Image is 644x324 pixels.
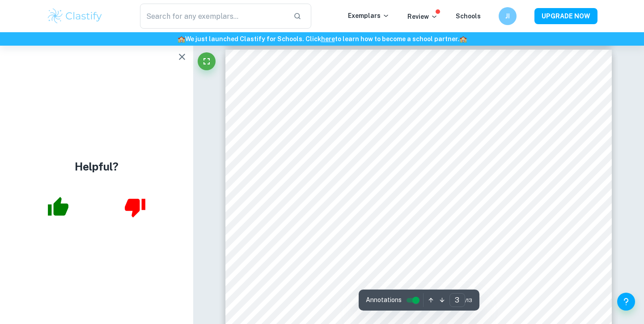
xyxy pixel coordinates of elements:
button: Fullscreen [198,52,216,70]
p: Exemplars [348,11,390,21]
span: / 13 [465,296,472,304]
a: here [321,35,335,43]
span: Annotations [366,295,402,305]
input: Search for any exemplars... [140,4,286,29]
p: Review [407,12,438,21]
h6: JI [503,11,513,21]
button: Help and Feedback [617,293,635,311]
a: Schools [456,13,481,20]
button: UPGRADE NOW [534,8,597,24]
button: JI [499,7,517,25]
span: 🏫 [459,35,467,43]
h6: We just launched Clastify for Schools. Click to learn how to become a school partner. [2,34,642,44]
h4: Helpful? [75,158,119,175]
img: Clastify logo [47,7,103,25]
span: 🏫 [178,35,185,43]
